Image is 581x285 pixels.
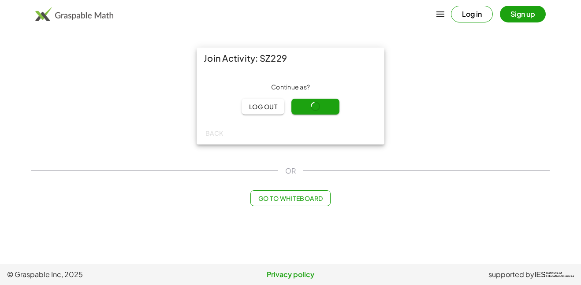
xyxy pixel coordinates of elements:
button: Go to Whiteboard [250,190,330,206]
span: © Graspable Inc, 2025 [7,269,196,280]
button: Log out [242,99,284,115]
a: Privacy policy [196,269,385,280]
button: Log in [451,6,493,22]
span: supported by [488,269,534,280]
a: IESInstitute ofEducation Sciences [534,269,574,280]
span: OR [285,166,296,176]
button: Sign up [500,6,546,22]
span: IES [534,270,546,279]
div: Join Activity: SZ229 [197,48,384,69]
span: Go to Whiteboard [258,194,323,202]
span: Log out [249,103,277,111]
span: Institute of Education Sciences [546,272,574,278]
div: Continue as ? [204,83,377,92]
